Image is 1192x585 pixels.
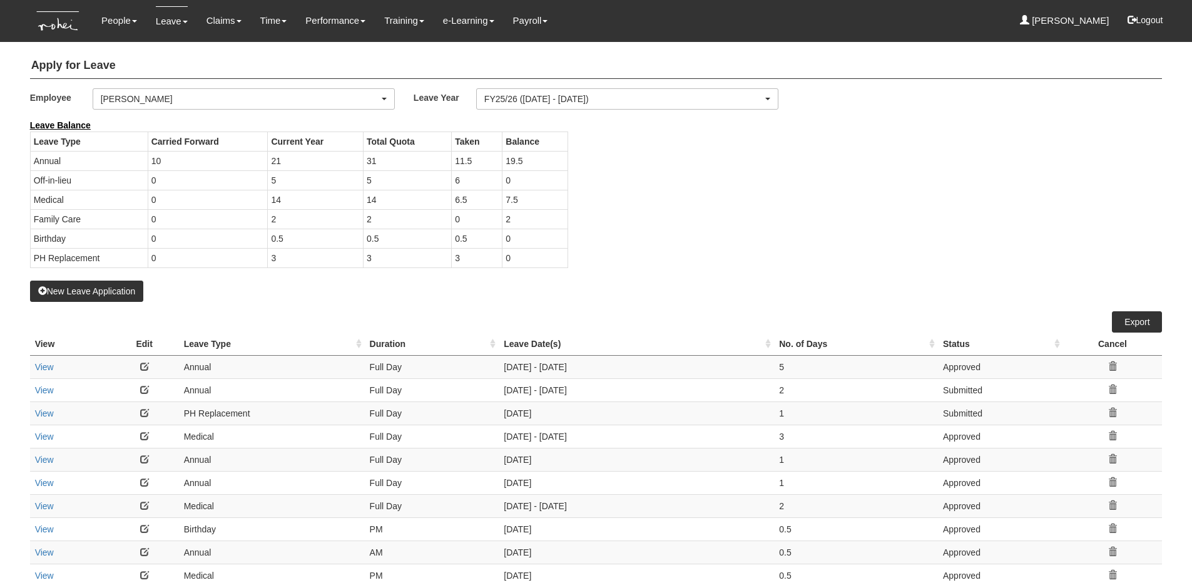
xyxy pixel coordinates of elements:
td: [DATE] - [DATE] [499,425,774,448]
a: Performance [305,6,365,35]
td: Full Day [365,425,499,448]
a: View [35,362,54,372]
td: Approved [938,494,1063,517]
button: FY25/26 ([DATE] - [DATE]) [476,88,778,110]
td: 3 [452,248,502,267]
td: Full Day [365,471,499,494]
h4: Apply for Leave [30,53,1163,79]
button: [PERSON_NAME] [93,88,395,110]
th: Duration : activate to sort column ascending [365,333,499,356]
td: PH Replacement [30,248,148,267]
a: e-Learning [443,6,494,35]
th: Taken [452,132,502,151]
a: Training [384,6,424,35]
td: [DATE] [499,541,774,564]
td: 3 [268,248,364,267]
td: 31 [363,151,451,170]
td: 3 [774,425,938,448]
td: 2 [774,494,938,517]
td: 1 [774,401,938,425]
td: Annual [179,355,365,378]
td: 1 [774,448,938,471]
td: Full Day [365,401,499,425]
td: Annual [179,378,365,401]
td: 0 [148,248,268,267]
div: [PERSON_NAME] [101,93,379,105]
td: [DATE] - [DATE] [499,378,774,401]
td: [DATE] - [DATE] [499,355,774,378]
label: Leave Year [414,88,476,106]
td: PM [365,517,499,541]
th: No. of Days : activate to sort column ascending [774,333,938,356]
td: [DATE] [499,517,774,541]
td: [DATE] [499,401,774,425]
th: Leave Date(s) : activate to sort column ascending [499,333,774,356]
a: View [35,455,54,465]
a: People [101,6,137,35]
a: View [35,385,54,395]
td: [DATE] [499,471,774,494]
td: 6.5 [452,190,502,209]
a: View [35,501,54,511]
td: 2 [363,209,451,229]
td: 0 [452,209,502,229]
th: View [30,333,110,356]
td: 21 [268,151,364,170]
td: 0 [502,248,568,267]
td: Full Day [365,378,499,401]
td: AM [365,541,499,564]
td: Approved [938,471,1063,494]
td: Annual [179,471,365,494]
td: 0 [148,190,268,209]
label: Employee [30,88,93,106]
td: Approved [938,355,1063,378]
td: Annual [179,541,365,564]
td: 2 [268,209,364,229]
td: Medical [179,425,365,448]
td: Annual [179,448,365,471]
td: Annual [30,151,148,170]
a: [PERSON_NAME] [1020,6,1109,35]
a: View [35,478,54,488]
th: Balance [502,132,568,151]
td: 0.5 [452,229,502,248]
td: 0 [148,209,268,229]
td: 5 [268,170,364,190]
td: 0.5 [774,517,938,541]
td: Approved [938,425,1063,448]
b: Leave Balance [30,120,91,130]
th: Total Quota [363,132,451,151]
td: 19.5 [502,151,568,170]
td: Approved [938,517,1063,541]
td: 14 [268,190,364,209]
a: View [35,408,54,418]
td: 6 [452,170,502,190]
td: 0 [502,170,568,190]
td: 3 [363,248,451,267]
a: Export [1112,311,1162,333]
td: Approved [938,448,1063,471]
td: Family Care [30,209,148,229]
td: 11.5 [452,151,502,170]
a: View [35,524,54,534]
td: Medical [179,494,365,517]
th: Carried Forward [148,132,268,151]
a: Leave [156,6,188,36]
td: 5 [363,170,451,190]
button: New Leave Application [30,281,144,302]
td: 0 [148,229,268,248]
td: Submitted [938,401,1063,425]
a: Payroll [513,6,548,35]
td: 7.5 [502,190,568,209]
td: Birthday [30,229,148,248]
td: PH Replacement [179,401,365,425]
td: [DATE] [499,448,774,471]
td: Birthday [179,517,365,541]
td: [DATE] - [DATE] [499,494,774,517]
td: Approved [938,541,1063,564]
a: View [35,432,54,442]
th: Leave Type : activate to sort column ascending [179,333,365,356]
button: Logout [1119,5,1172,35]
a: Time [260,6,287,35]
td: Medical [30,190,148,209]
